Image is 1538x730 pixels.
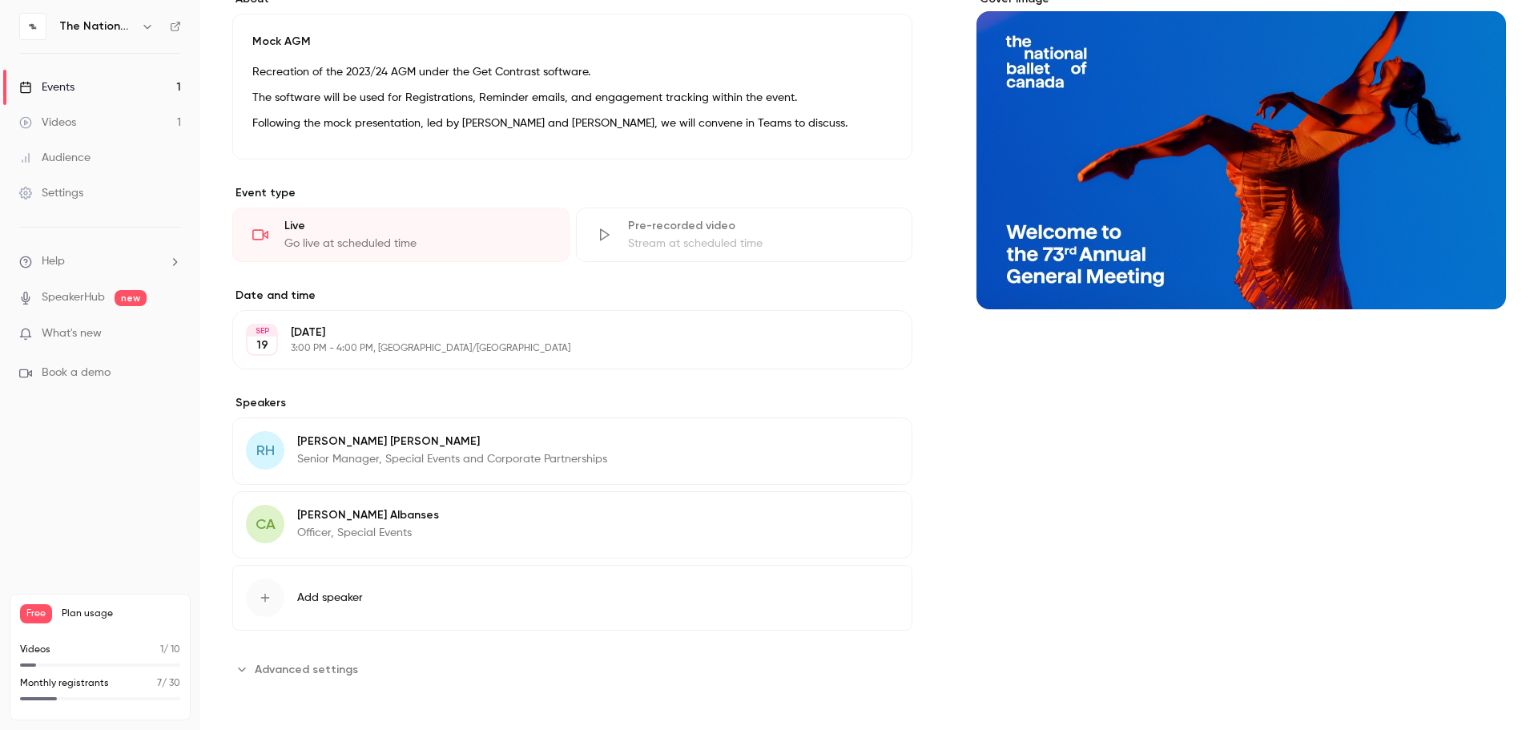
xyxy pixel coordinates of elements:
span: Plan usage [62,607,180,620]
a: SpeakerHub [42,289,105,306]
label: Speakers [232,395,912,411]
div: Pre-recorded video [628,218,893,234]
span: CA [256,514,276,535]
div: Live [284,218,550,234]
li: help-dropdown-opener [19,253,181,270]
p: Monthly registrants [20,676,109,691]
p: [DATE] [291,325,827,341]
span: Add speaker [297,590,363,606]
p: Following the mock presentation, led by [PERSON_NAME] and [PERSON_NAME], we will convene in Teams... [252,114,892,133]
div: RH[PERSON_NAME] [PERSON_NAME]Senior Manager, Special Events and Corporate Partnerships [232,417,912,485]
button: Advanced settings [232,656,368,682]
section: Advanced settings [232,656,912,682]
div: Stream at scheduled time [628,236,893,252]
div: SEP [248,325,276,337]
span: 1 [160,645,163,655]
p: Officer, Special Events [297,525,439,541]
div: Audience [19,150,91,166]
span: RH [256,440,275,462]
p: Recreation of the 2023/24 AGM under the Get Contrast software. [252,63,892,82]
label: Date and time [232,288,912,304]
div: Events [19,79,74,95]
span: Free [20,604,52,623]
p: [PERSON_NAME] [PERSON_NAME] [297,434,607,450]
div: CA[PERSON_NAME] AlbansesOfficer, Special Events [232,491,912,559]
span: Help [42,253,65,270]
p: Event type [232,185,912,201]
img: The National Ballet of Canada [20,14,46,39]
span: What's new [42,325,102,342]
p: Videos [20,643,50,657]
div: Settings [19,185,83,201]
div: LiveGo live at scheduled time [232,208,570,262]
p: / 10 [160,643,180,657]
p: Mock AGM [252,34,892,50]
h6: The National Ballet of Canada [59,18,135,34]
button: Add speaker [232,565,912,631]
div: Go live at scheduled time [284,236,550,252]
p: [PERSON_NAME] Albanses [297,507,439,523]
span: Book a demo [42,365,111,381]
p: / 30 [157,676,180,691]
p: 3:00 PM - 4:00 PM, [GEOGRAPHIC_DATA]/[GEOGRAPHIC_DATA] [291,342,827,355]
span: Advanced settings [255,661,358,678]
div: Pre-recorded videoStream at scheduled time [576,208,913,262]
span: 7 [157,679,162,688]
p: 19 [256,337,268,353]
p: The software will be used for Registrations, Reminder emails, and engagement tracking within the ... [252,88,892,107]
p: Senior Manager, Special Events and Corporate Partnerships [297,451,607,467]
div: Videos [19,115,76,131]
span: new [115,290,147,306]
